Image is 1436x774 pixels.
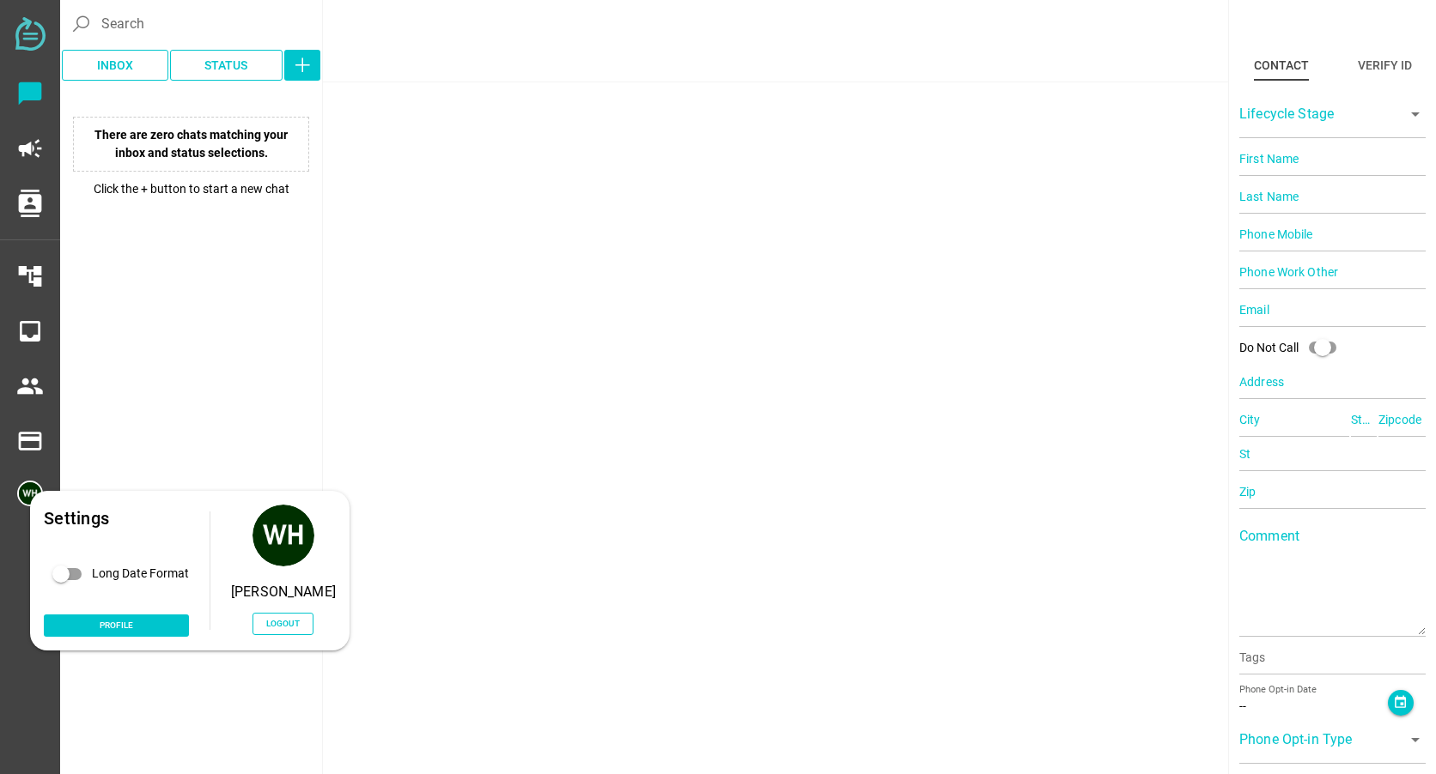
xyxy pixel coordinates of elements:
[1239,365,1426,399] input: Address
[15,17,46,51] img: svg+xml;base64,PD94bWwgdmVyc2lvbj0iMS4wIiBlbmNvZGluZz0iVVRGLTgiPz4KPHN2ZyB2ZXJzaW9uPSIxLjEiIHZpZX...
[1239,698,1388,716] div: --
[1405,729,1426,750] i: arrow_drop_down
[1239,475,1426,509] input: Zip
[204,55,247,76] span: Status
[1239,437,1426,471] input: St
[62,50,168,81] button: Inbox
[1239,142,1426,176] input: First Name
[92,565,189,583] div: Long Date Format
[1239,179,1426,214] input: Last Name
[44,614,189,637] a: Profile
[1358,55,1412,76] div: Verify ID
[97,55,133,76] span: Inbox
[1239,217,1426,251] input: Phone Mobile
[1239,255,1426,289] input: Phone Work Other
[16,80,44,107] i: chat_bubble
[170,50,283,81] button: Status
[16,135,44,162] i: campaign
[1351,402,1377,437] input: State
[1239,293,1426,327] input: Email
[1405,104,1426,124] i: arrow_drop_down
[231,580,336,604] div: [PERSON_NAME]
[1239,683,1388,698] div: Phone Opt-in Date
[253,505,314,566] img: 5edff51079ed9903661a2266.png
[16,263,44,290] i: account_tree
[1393,695,1408,710] i: event
[266,616,300,631] span: Logout
[1239,339,1299,357] div: Do Not Call
[17,481,43,506] img: 5edff51079ed9903661a2266-30.png
[16,190,44,217] i: contacts
[1239,330,1347,365] div: Do Not Call
[1239,652,1426,673] input: Tags
[73,117,309,172] p: There are zero chats matching your inbox and status selections.
[253,613,313,635] button: Logout
[44,505,189,532] div: Settings
[16,317,44,345] i: inbox
[1239,402,1349,437] input: City
[100,618,133,632] span: Profile
[1239,535,1426,635] textarea: Comment
[1254,55,1309,76] div: Contact
[64,180,318,198] p: Click the + button to start a new chat
[16,372,44,400] i: people
[1378,402,1426,437] input: Zipcode
[16,427,44,455] i: payment
[44,557,189,591] div: Long Date Format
